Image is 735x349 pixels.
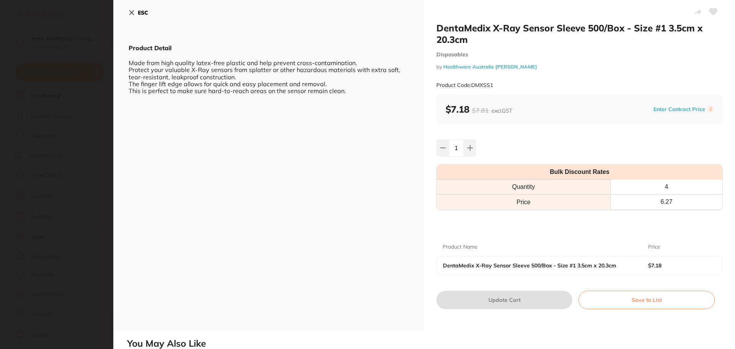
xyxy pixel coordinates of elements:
button: Update Cart [436,291,572,309]
th: Quantity [437,180,611,195]
h2: You May Also Like [127,338,732,349]
div: Made from high quality latex-free plastic and help prevent cross-contamination. Protect your valu... [129,52,409,94]
span: excl. GST [492,107,512,114]
b: Product Detail [129,44,171,52]
td: Price [437,195,611,210]
small: Disposables [436,51,723,58]
th: Bulk Discount Rates [437,165,722,180]
button: Enter Contract Price [651,106,707,113]
button: ESC [129,6,148,19]
th: 4 [611,180,722,195]
b: $7.18 [648,262,710,269]
small: by [436,64,723,70]
small: Product Code: DMXSS1 [436,82,493,88]
a: Healthware Australia [PERSON_NAME] [443,64,537,70]
b: DentaMedix X-Ray Sensor Sleeve 500/Box - Size #1 3.5cm x 20.3cm [443,262,627,269]
button: Save to List [578,291,715,309]
span: $7.81 [472,107,489,114]
th: 6.27 [611,195,722,210]
label: i [707,106,714,112]
p: Price [648,243,660,251]
b: $7.18 [446,103,512,115]
p: Product Name [443,243,478,251]
b: ESC [138,9,148,16]
h2: DentaMedix X-Ray Sensor Sleeve 500/Box - Size #1 3.5cm x 20.3cm [436,22,723,45]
